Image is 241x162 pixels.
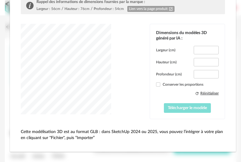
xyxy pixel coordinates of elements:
button: Télécharger le modèle [164,103,211,113]
div: / [61,6,63,11]
label: Conserver les proportions [156,82,219,87]
span: Open In New icon [169,7,173,11]
a: Lien vers la page produitOpen In New icon [127,6,174,12]
label: Profondeur (cm) [156,72,182,77]
div: 76cm [80,6,89,11]
div: Hauteur : [64,6,79,11]
span: Refresh icon [195,91,199,96]
div: Réinitialiser [200,91,219,96]
span: Télécharger le modèle [168,106,207,110]
div: Largeur : [36,6,50,11]
p: Cette modélisation 3D est au format GLB : dans SketchUp 2024 ou 2025, vous pouvez l’intégrer à vo... [21,129,225,141]
label: Hauteur (cm) [156,60,177,65]
label: Largeur (cm) [156,48,175,52]
div: / [91,6,92,11]
div: Profondeur : [94,6,114,11]
div: 54cm [115,6,124,11]
div: 56cm [51,6,60,11]
div: Dimensions du modèles 3D généré par IA : [156,30,219,41]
